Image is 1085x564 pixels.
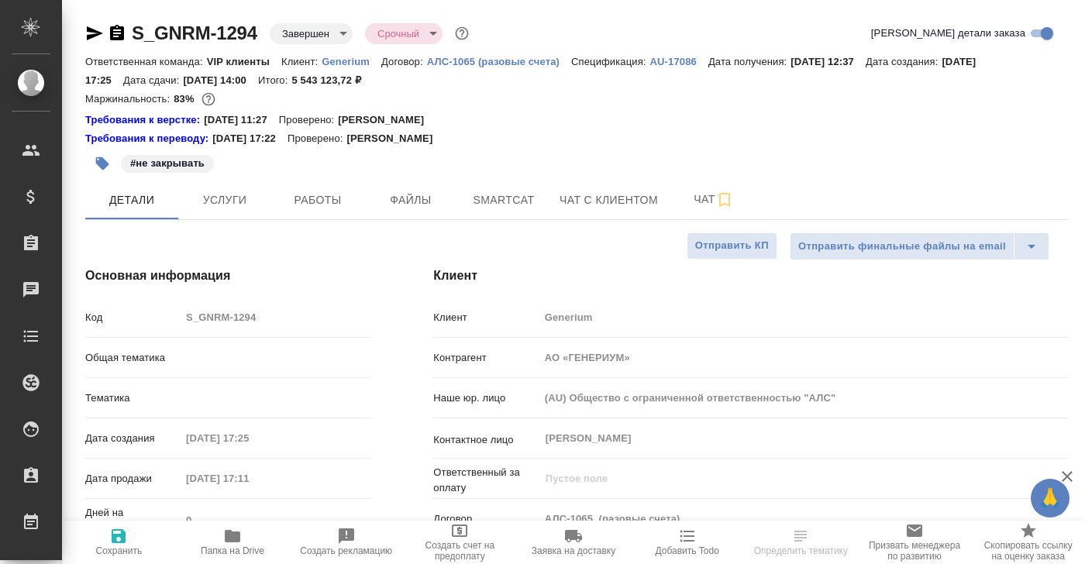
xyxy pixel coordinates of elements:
p: [DATE] 12:37 [790,56,866,67]
span: Скопировать ссылку на оценку заказа [980,540,1076,562]
button: Завершен [277,27,334,40]
input: Пустое поле [539,306,1068,328]
div: Нажми, чтобы открыть папку с инструкцией [85,112,204,128]
p: Маржинальность: [85,93,174,105]
p: Дней на выполнение [85,505,181,536]
a: Требования к переводу: [85,131,212,146]
button: Создать счет на предоплату [403,521,517,564]
p: 83% [174,93,198,105]
span: Отправить финальные файлы на email [798,238,1006,256]
span: Smartcat [467,191,541,210]
div: ​ [181,385,371,411]
button: Отправить КП [687,232,777,260]
div: split button [790,232,1049,260]
span: Чат [677,190,751,209]
p: Generium [322,56,381,67]
button: Доп статусы указывают на важность/срочность заказа [452,23,472,43]
span: Сохранить [96,545,143,556]
a: Требования к верстке: [85,112,204,128]
p: Дата создания: [866,56,942,67]
p: [DATE] 17:22 [212,131,288,146]
a: АЛС-1065 (разовые счета) [427,54,571,67]
p: Общая тематика [85,350,181,366]
input: Пустое поле [539,387,1068,409]
span: не закрывать [119,156,215,169]
span: Файлы [374,191,448,210]
button: Определить тематику [744,521,858,564]
input: Пустое поле [544,469,1032,488]
button: Срочный [373,27,424,40]
button: Папка на Drive [176,521,290,564]
span: Услуги [188,191,262,210]
span: Создать счет на предоплату [412,540,508,562]
button: Создать рекламацию [289,521,403,564]
p: [DATE] 14:00 [183,74,258,86]
a: S_GNRM-1294 [132,22,257,43]
button: Отправить финальные файлы на email [790,232,1014,260]
p: Дата продажи [85,471,181,487]
button: 753625.94 RUB; 21174.72 UAH; [198,89,219,109]
p: АЛС-1065 (разовые счета) [427,56,571,67]
p: Договор: [381,56,427,67]
p: Ответственная команда: [85,56,207,67]
div: Завершен [270,23,353,44]
p: Итого: [258,74,291,86]
span: Заявка на доставку [532,545,615,556]
button: Призвать менеджера по развитию [858,521,972,564]
p: Дата создания [85,431,181,446]
p: Контрагент [433,350,539,366]
p: Тематика [85,390,181,406]
p: 5 543 123,72 ₽ [291,74,372,86]
p: [PERSON_NAME] [338,112,436,128]
p: Проверено: [279,112,339,128]
p: Наше юр. лицо [433,390,539,406]
span: Работы [281,191,355,210]
button: Сохранить [62,521,176,564]
span: Добавить Todo [655,545,718,556]
button: 🙏 [1031,479,1069,518]
input: Пустое поле [181,509,371,531]
p: #не закрывать [130,156,205,171]
div: ​ [181,345,371,371]
button: Скопировать ссылку для ЯМессенджера [85,24,104,43]
span: Определить тематику [754,545,848,556]
input: Пустое поле [539,507,1068,530]
input: Пустое поле [181,467,316,490]
h4: Основная информация [85,267,371,285]
input: Пустое поле [539,346,1068,369]
span: Создать рекламацию [300,545,392,556]
div: Нажми, чтобы открыть папку с инструкцией [85,131,212,146]
p: Контактное лицо [433,432,539,448]
svg: Подписаться [715,191,734,209]
button: Заявка на доставку [517,521,631,564]
span: Отправить КП [695,237,769,255]
div: Завершен [365,23,443,44]
span: Чат с клиентом [560,191,658,210]
p: AU-17086 [650,56,708,67]
button: Скопировать ссылку [108,24,126,43]
button: Добавить тэг [85,146,119,181]
h4: Клиент [433,267,1068,285]
p: Клиент: [281,56,322,67]
span: 🙏 [1037,482,1063,514]
span: [PERSON_NAME] детали заказа [871,26,1025,41]
p: Дата сдачи: [123,74,183,86]
span: Папка на Drive [201,545,264,556]
p: VIP клиенты [207,56,281,67]
p: Код [85,310,181,325]
p: [PERSON_NAME] [346,131,444,146]
p: Ответственный за оплату [433,465,539,496]
p: [DATE] 11:27 [204,112,279,128]
p: Договор [433,511,539,527]
a: Generium [322,54,381,67]
a: AU-17086 [650,54,708,67]
p: Дата получения: [708,56,790,67]
p: Проверено: [288,131,347,146]
input: Пустое поле [181,306,371,328]
p: Клиент [433,310,539,325]
span: Призвать менеджера по развитию [867,540,963,562]
span: Детали [95,191,169,210]
p: Спецификация: [571,56,649,67]
button: Скопировать ссылку на оценку заказа [971,521,1085,564]
button: Добавить Todo [630,521,744,564]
